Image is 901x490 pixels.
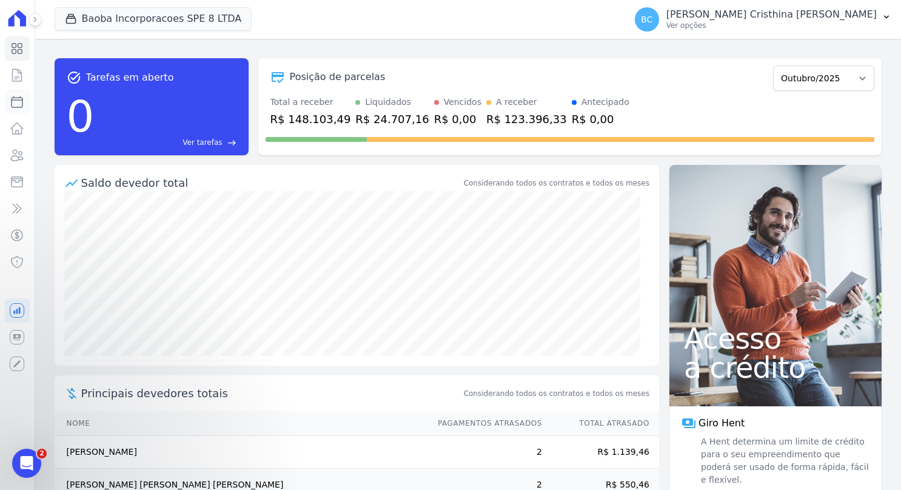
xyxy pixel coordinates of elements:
[543,411,659,436] th: Total Atrasado
[81,385,461,401] span: Principais devedores totais
[698,435,869,486] span: A Hent determina um limite de crédito para o seu empreendimento que poderá ser usado de forma ráp...
[365,96,411,109] div: Liquidados
[81,175,461,191] div: Saldo devedor total
[270,111,351,127] div: R$ 148.103,49
[99,137,236,148] a: Ver tarefas east
[67,70,81,85] span: task_alt
[434,111,481,127] div: R$ 0,00
[684,353,867,382] span: a crédito
[270,96,351,109] div: Total a receber
[55,411,426,436] th: Nome
[290,70,386,84] div: Posição de parcelas
[37,449,47,458] span: 2
[55,436,426,469] td: [PERSON_NAME]
[666,21,877,30] p: Ver opções
[581,96,629,109] div: Antecipado
[183,137,222,148] span: Ver tarefas
[496,96,537,109] div: A receber
[426,411,543,436] th: Pagamentos Atrasados
[86,70,174,85] span: Tarefas em aberto
[684,324,867,353] span: Acesso
[698,416,745,431] span: Giro Hent
[625,2,901,36] button: BC [PERSON_NAME] Cristhina [PERSON_NAME] Ver opções
[355,111,429,127] div: R$ 24.707,16
[572,111,629,127] div: R$ 0,00
[543,436,659,469] td: R$ 1.139,46
[444,96,481,109] div: Vencidos
[666,8,877,21] p: [PERSON_NAME] Cristhina [PERSON_NAME]
[67,85,95,148] div: 0
[12,449,41,478] iframe: Intercom live chat
[55,7,252,30] button: Baoba Incorporacoes SPE 8 LTDA
[486,111,567,127] div: R$ 123.396,33
[641,15,652,24] span: BC
[464,178,649,189] div: Considerando todos os contratos e todos os meses
[426,436,543,469] td: 2
[464,388,649,399] span: Considerando todos os contratos e todos os meses
[227,138,236,147] span: east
